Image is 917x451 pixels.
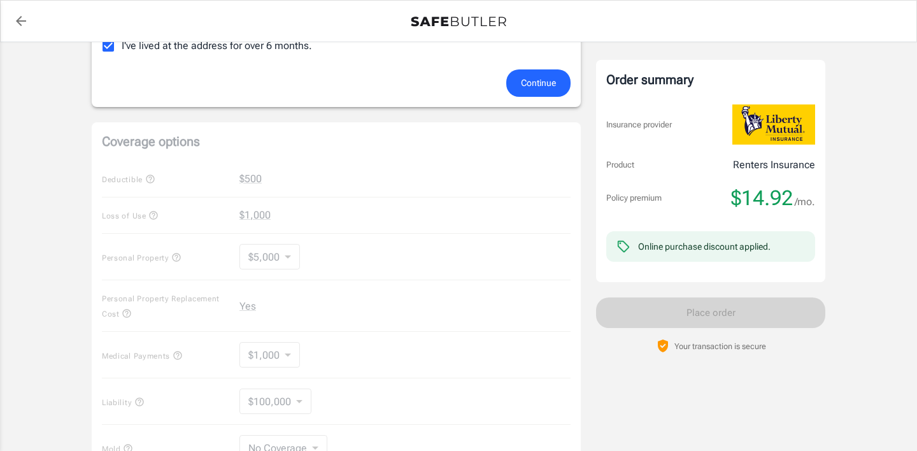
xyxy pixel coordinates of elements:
[606,70,815,89] div: Order summary
[8,8,34,34] a: back to quotes
[795,193,815,211] span: /mo.
[638,240,771,253] div: Online purchase discount applied.
[606,192,662,204] p: Policy premium
[411,17,506,27] img: Back to quotes
[122,38,312,54] span: I've lived at the address for over 6 months.
[674,340,766,352] p: Your transaction is secure
[606,118,672,131] p: Insurance provider
[731,185,793,211] span: $14.92
[506,69,571,97] button: Continue
[606,159,634,171] p: Product
[732,104,815,145] img: Liberty Mutual
[733,157,815,173] p: Renters Insurance
[521,75,556,91] span: Continue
